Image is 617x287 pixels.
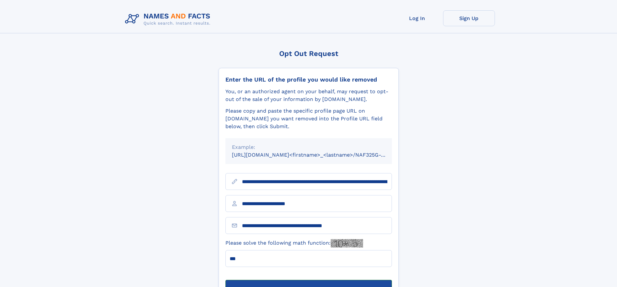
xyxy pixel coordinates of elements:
[391,10,443,26] a: Log In
[232,152,404,158] small: [URL][DOMAIN_NAME]<firstname>_<lastname>/NAF325G-xxxxxxxx
[225,107,392,130] div: Please copy and paste the specific profile page URL on [DOMAIN_NAME] you want removed into the Pr...
[122,10,216,28] img: Logo Names and Facts
[225,76,392,83] div: Enter the URL of the profile you would like removed
[225,88,392,103] div: You, or an authorized agent on your behalf, may request to opt-out of the sale of your informatio...
[225,239,363,248] label: Please solve the following math function:
[219,50,399,58] div: Opt Out Request
[443,10,495,26] a: Sign Up
[232,143,385,151] div: Example:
